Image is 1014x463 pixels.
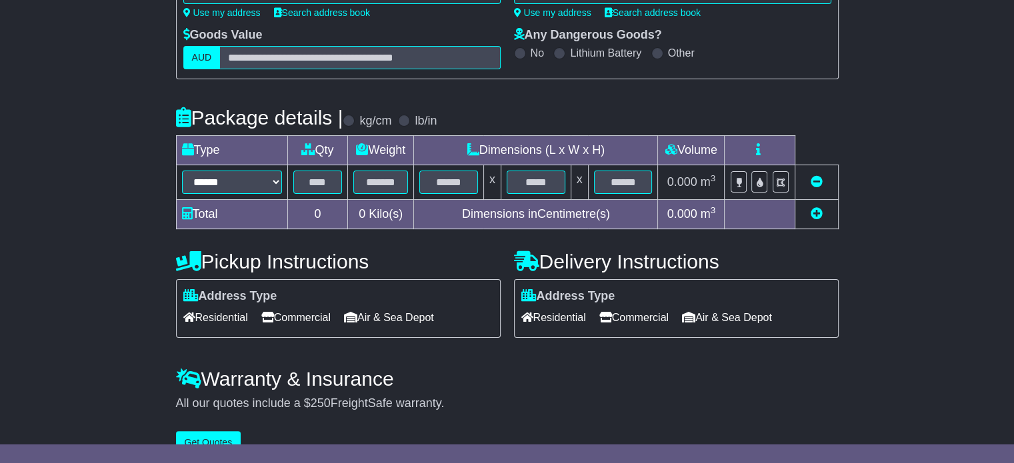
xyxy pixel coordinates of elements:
[344,307,434,328] span: Air & Sea Depot
[311,396,331,410] span: 250
[514,7,591,18] a: Use my address
[176,107,343,129] h4: Package details |
[667,207,697,221] span: 0.000
[658,136,725,165] td: Volume
[176,136,287,165] td: Type
[571,165,588,200] td: x
[287,200,348,229] td: 0
[682,307,772,328] span: Air & Sea Depot
[183,289,277,304] label: Address Type
[667,175,697,189] span: 0.000
[274,7,370,18] a: Search address book
[183,7,261,18] a: Use my address
[415,114,437,129] label: lb/in
[176,200,287,229] td: Total
[287,136,348,165] td: Qty
[711,205,716,215] sup: 3
[261,307,331,328] span: Commercial
[348,136,414,165] td: Weight
[521,307,586,328] span: Residential
[176,396,839,411] div: All our quotes include a $ FreightSafe warranty.
[414,200,658,229] td: Dimensions in Centimetre(s)
[183,46,221,69] label: AUD
[183,307,248,328] span: Residential
[514,28,662,43] label: Any Dangerous Goods?
[570,47,641,59] label: Lithium Battery
[359,114,391,129] label: kg/cm
[701,207,716,221] span: m
[668,47,695,59] label: Other
[176,368,839,390] h4: Warranty & Insurance
[531,47,544,59] label: No
[811,175,823,189] a: Remove this item
[811,207,823,221] a: Add new item
[514,250,839,272] h4: Delivery Instructions
[359,207,365,221] span: 0
[414,136,658,165] td: Dimensions (L x W x H)
[176,250,501,272] h4: Pickup Instructions
[521,289,615,304] label: Address Type
[483,165,501,200] td: x
[711,173,716,183] sup: 3
[701,175,716,189] span: m
[605,7,701,18] a: Search address book
[176,431,241,454] button: Get Quotes
[348,200,414,229] td: Kilo(s)
[183,28,263,43] label: Goods Value
[599,307,669,328] span: Commercial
